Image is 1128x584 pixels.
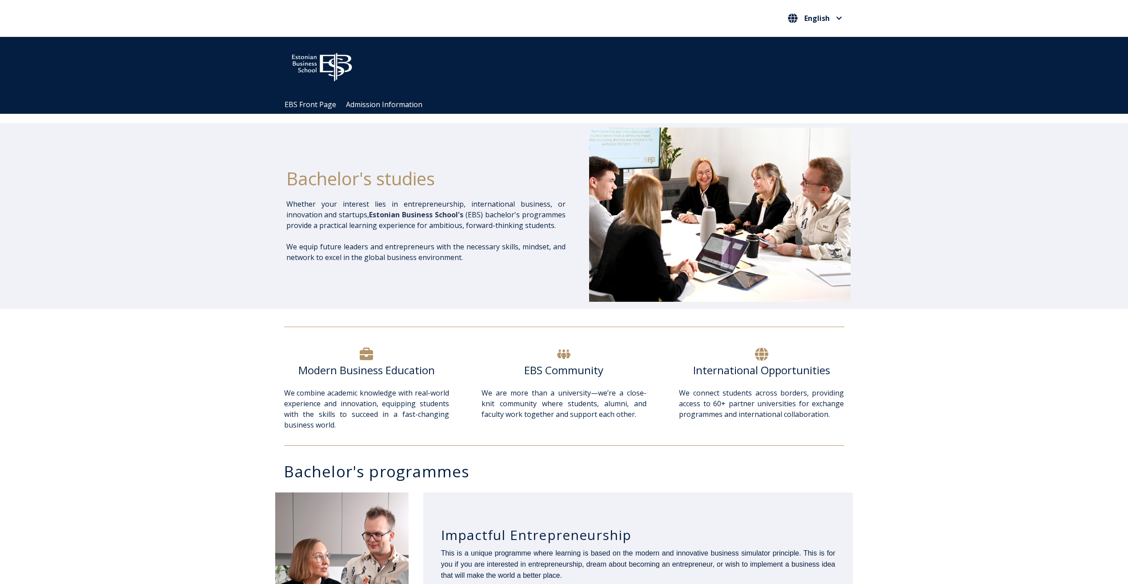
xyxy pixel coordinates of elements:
span: We combine academic knowledge with real-world experience and innovation, equipping students with ... [284,388,449,430]
p: We connect students across borders, providing access to 60+ partner universities for exchange pro... [679,388,844,420]
button: English [786,11,844,25]
p: We are more than a university—we’re a close-knit community where students, alumni, and faculty wo... [482,388,646,430]
nav: Select your language [786,11,844,26]
a: Admission Information [346,100,422,109]
span: Community for Growth and Resp [531,61,640,71]
h3: Bachelor's programmes [284,464,853,479]
img: Bachelor's at EBS [589,128,851,302]
span: English [804,15,830,22]
div: Navigation Menu [280,96,858,114]
h6: Modern Business Education [284,364,449,377]
p: Whether your interest lies in entrepreneurship, international business, or innovation and startup... [286,199,566,231]
h6: International Opportunities [679,364,844,377]
p: We equip future leaders and entrepreneurs with the necessary skills, mindset, and network to exce... [286,241,566,263]
h1: Bachelor's studies [286,168,566,190]
img: ebs_logo2016_white [284,46,360,84]
h3: Impactful Entrepreneurship [441,527,835,544]
h6: EBS Community [482,364,646,377]
a: EBS Front Page [285,100,336,109]
span: This is a unique programme where learning is based on the modern and innovative business simulato... [441,549,835,579]
span: Estonian Business School's [369,210,463,220]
